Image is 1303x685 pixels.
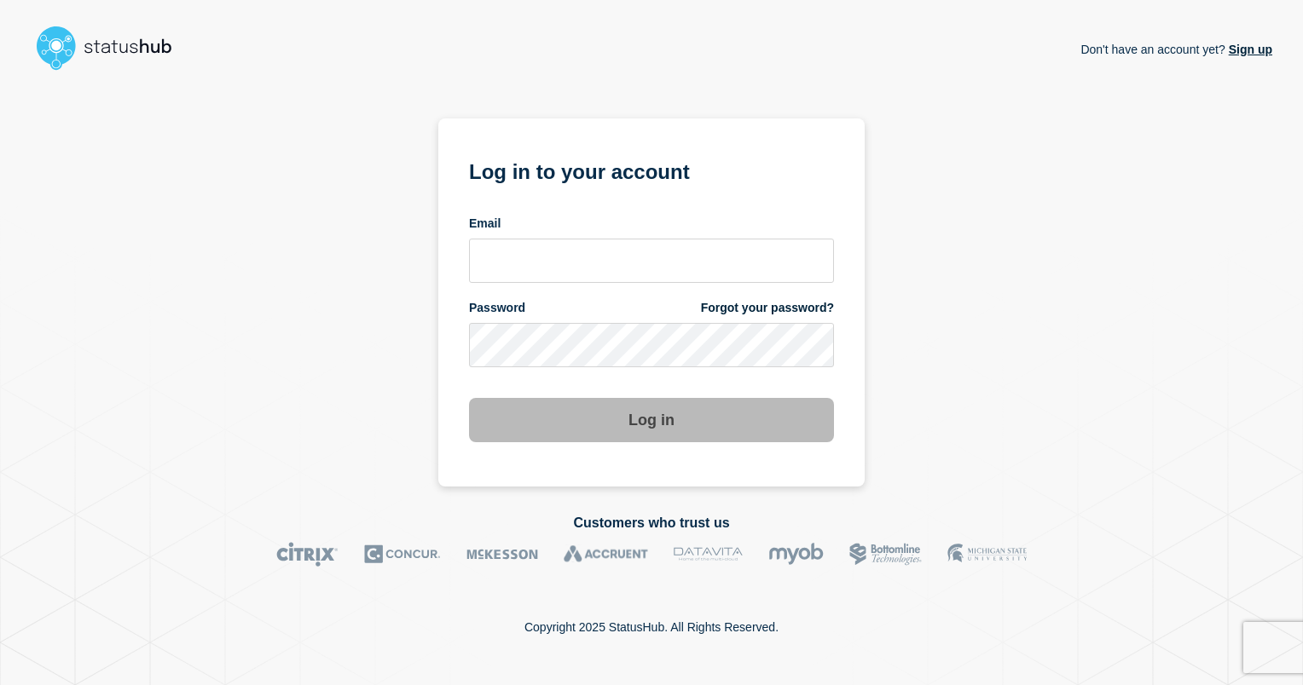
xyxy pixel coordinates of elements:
[469,239,834,283] input: email input
[364,542,441,567] img: Concur logo
[469,398,834,442] button: Log in
[466,542,538,567] img: McKesson logo
[947,542,1027,567] img: MSU logo
[524,620,779,634] p: Copyright 2025 StatusHub. All Rights Reserved.
[31,515,1272,531] h2: Customers who trust us
[469,323,834,367] input: password input
[768,542,824,567] img: myob logo
[701,300,834,316] a: Forgot your password?
[469,300,525,316] span: Password
[31,20,193,75] img: StatusHub logo
[276,542,339,567] img: Citrix logo
[1080,29,1272,70] p: Don't have an account yet?
[564,542,648,567] img: Accruent logo
[674,542,743,567] img: DataVita logo
[469,216,501,232] span: Email
[849,542,922,567] img: Bottomline logo
[469,154,834,186] h1: Log in to your account
[1225,43,1272,56] a: Sign up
